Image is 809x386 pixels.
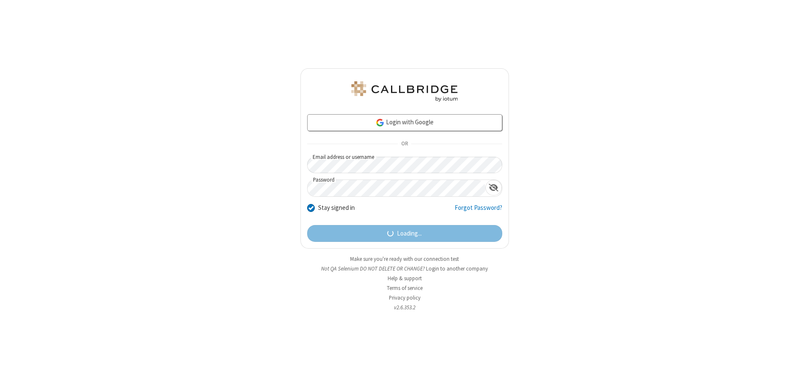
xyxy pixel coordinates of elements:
input: Password [308,180,485,196]
label: Stay signed in [318,203,355,213]
a: Terms of service [387,284,423,292]
span: OR [398,138,411,150]
button: Login to another company [426,265,488,273]
a: Forgot Password? [455,203,502,219]
a: Make sure you're ready with our connection test [350,255,459,263]
li: v2.6.353.2 [300,303,509,311]
img: QA Selenium DO NOT DELETE OR CHANGE [350,81,459,102]
a: Help & support [388,275,422,282]
span: Loading... [397,229,422,239]
button: Loading... [307,225,502,242]
input: Email address or username [307,157,502,173]
a: Login with Google [307,114,502,131]
img: google-icon.png [375,118,385,127]
div: Show password [485,180,502,196]
a: Privacy policy [389,294,421,301]
li: Not QA Selenium DO NOT DELETE OR CHANGE? [300,265,509,273]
